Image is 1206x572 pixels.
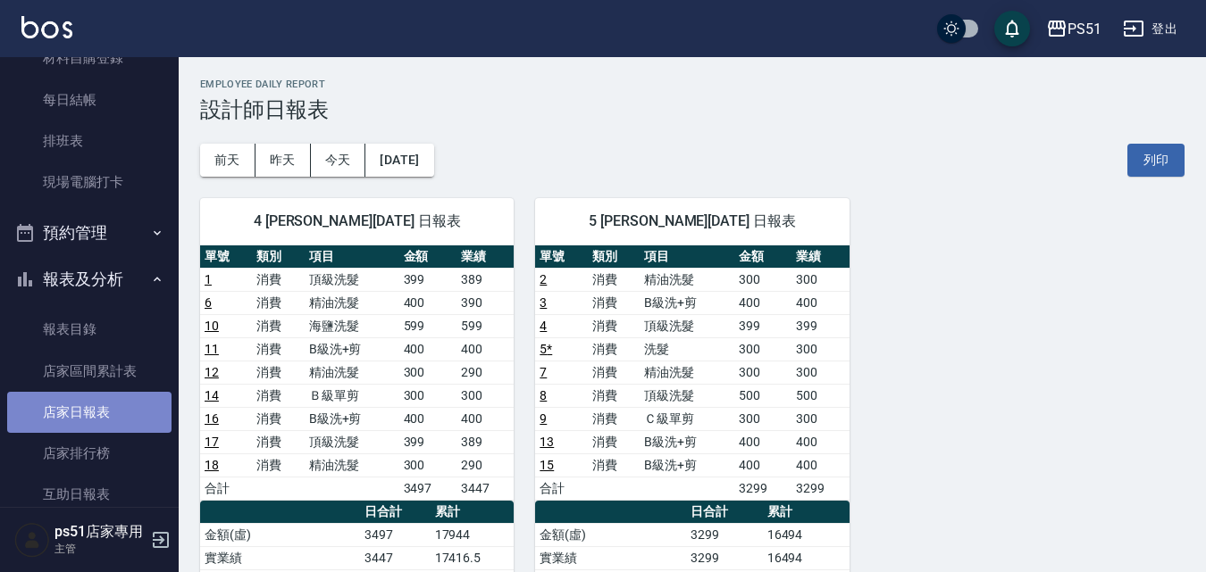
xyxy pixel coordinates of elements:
td: 300 [791,337,849,361]
td: 消費 [252,384,304,407]
td: 400 [734,291,791,314]
td: 頂級洗髮 [640,314,734,337]
span: 4 [PERSON_NAME][DATE] 日報表 [222,212,492,230]
button: 列印 [1127,144,1185,177]
td: 300 [791,361,849,384]
th: 日合計 [360,501,431,524]
td: 290 [456,453,514,477]
td: 400 [791,453,849,477]
td: 合計 [535,477,587,500]
td: 3447 [456,477,514,500]
th: 金額 [399,245,456,269]
th: 類別 [588,245,640,269]
td: 399 [399,430,456,453]
td: 400 [456,337,514,361]
a: 6 [205,295,212,310]
td: 400 [399,337,456,361]
a: 1 [205,272,212,286]
th: 單號 [200,245,252,269]
a: 9 [540,411,547,426]
td: 300 [399,453,456,477]
td: 消費 [588,291,640,314]
td: 3299 [791,477,849,500]
td: 400 [734,430,791,453]
a: 4 [540,319,547,333]
table: a dense table [200,245,514,501]
td: 17416.5 [431,546,515,569]
a: 現場電腦打卡 [7,162,172,203]
td: 消費 [252,453,304,477]
td: 300 [734,268,791,291]
a: 8 [540,388,547,402]
th: 累計 [431,501,515,524]
a: 店家區間累計表 [7,351,172,392]
td: 399 [791,314,849,337]
img: Logo [21,16,72,38]
td: Ｃ級單剪 [640,407,734,430]
td: 17944 [431,523,515,546]
span: 5 [PERSON_NAME][DATE] 日報表 [557,212,827,230]
th: 累計 [763,501,850,524]
td: 精油洗髮 [305,361,399,384]
button: [DATE] [365,144,433,177]
td: 合計 [200,477,252,500]
td: 400 [734,453,791,477]
h5: ps51店家專用 [54,523,146,541]
td: 頂級洗髮 [305,430,399,453]
div: PS51 [1068,18,1101,40]
td: 16494 [763,546,850,569]
th: 單號 [535,245,587,269]
td: 16494 [763,523,850,546]
td: 400 [791,291,849,314]
td: 消費 [588,337,640,361]
td: 390 [456,291,514,314]
td: B級洗+剪 [640,291,734,314]
td: 精油洗髮 [305,453,399,477]
td: 消費 [252,268,304,291]
td: 精油洗髮 [640,361,734,384]
td: 300 [399,384,456,407]
td: Ｂ級單剪 [305,384,399,407]
td: 消費 [588,361,640,384]
td: 精油洗髮 [640,268,734,291]
td: B級洗+剪 [305,407,399,430]
a: 16 [205,411,219,426]
td: 300 [734,337,791,361]
table: a dense table [535,245,849,501]
td: 精油洗髮 [305,291,399,314]
td: 400 [456,407,514,430]
a: 15 [540,458,554,472]
td: 3299 [686,523,763,546]
button: save [994,11,1030,46]
td: 500 [791,384,849,407]
a: 互助日報表 [7,474,172,515]
a: 12 [205,365,219,379]
td: 290 [456,361,514,384]
a: 2 [540,272,547,286]
td: 300 [399,361,456,384]
td: 消費 [252,361,304,384]
td: 400 [399,291,456,314]
td: 3497 [360,523,431,546]
a: 店家日報表 [7,392,172,433]
td: 3299 [734,477,791,500]
td: 消費 [252,314,304,337]
a: 11 [205,342,219,356]
td: B級洗+剪 [640,453,734,477]
td: 實業績 [535,546,686,569]
td: 消費 [252,407,304,430]
td: 300 [734,361,791,384]
button: 預約管理 [7,210,172,256]
a: 3 [540,295,547,310]
a: 排班表 [7,120,172,162]
td: 500 [734,384,791,407]
td: 400 [399,407,456,430]
th: 項目 [305,245,399,269]
td: 金額(虛) [535,523,686,546]
td: 消費 [588,430,640,453]
a: 13 [540,435,554,449]
button: 前天 [200,144,255,177]
a: 店家排行榜 [7,433,172,474]
a: 17 [205,435,219,449]
td: 實業績 [200,546,360,569]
